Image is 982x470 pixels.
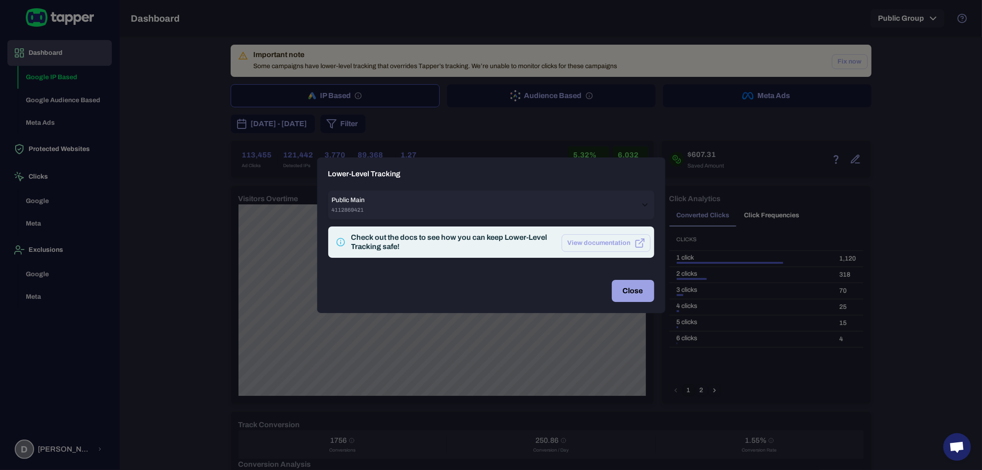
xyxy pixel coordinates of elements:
div: Check out the docs to see how you can keep Lower-Level Tracking safe! [351,233,554,251]
a: Open chat [943,433,971,461]
div: Public Main4112869421 [328,191,654,219]
span: Public Main [332,196,365,204]
button: Close [612,280,654,302]
span: 4112869421 [332,206,365,214]
h2: Lower-Level Tracking [317,157,665,191]
button: View documentation [562,234,651,252]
